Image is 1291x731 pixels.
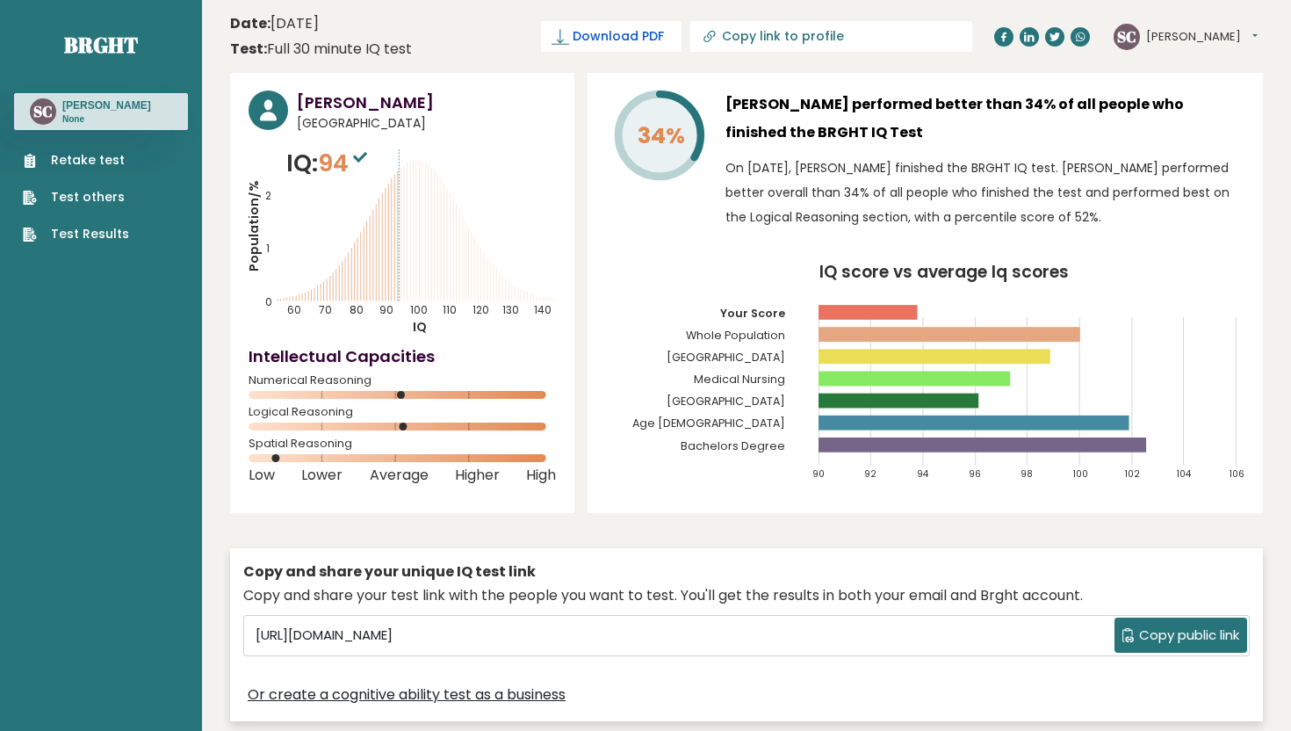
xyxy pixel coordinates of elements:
span: Logical Reasoning [249,409,556,416]
tspan: 70 [319,302,332,317]
tspan: 94 [917,467,929,481]
tspan: 96 [969,467,981,481]
tspan: 90 [812,467,825,481]
div: Copy and share your unique IQ test link [243,561,1250,583]
span: Copy public link [1139,626,1239,646]
tspan: 140 [534,302,552,317]
tspan: 80 [350,302,364,317]
time: [DATE] [230,13,319,34]
h3: [PERSON_NAME] performed better than 34% of all people who finished the BRGHT IQ Test [725,90,1244,147]
span: Numerical Reasoning [249,377,556,384]
h4: Intellectual Capacities [249,344,556,368]
b: Test: [230,39,267,59]
tspan: 130 [502,302,519,317]
text: SC [1117,25,1136,46]
text: SC [33,101,53,121]
span: Low [249,472,275,479]
tspan: 2 [265,188,271,203]
tspan: Population/% [245,180,263,271]
b: Date: [230,13,270,33]
span: Spatial Reasoning [249,440,556,447]
tspan: 92 [865,467,877,481]
div: Copy and share your test link with the people you want to test. You'll get the results in both yo... [243,585,1250,606]
tspan: 34% [638,120,685,151]
p: IQ: [286,146,371,181]
a: Brght [64,31,138,59]
button: [PERSON_NAME] [1146,28,1258,46]
p: On [DATE], [PERSON_NAME] finished the BRGHT IQ test. [PERSON_NAME] performed better overall than ... [725,156,1244,229]
tspan: 60 [287,302,301,317]
span: [GEOGRAPHIC_DATA] [297,114,556,133]
tspan: Age [DEMOGRAPHIC_DATA] [632,416,785,431]
tspan: 102 [1126,467,1141,481]
tspan: 1 [266,241,270,256]
tspan: 0 [265,294,272,309]
tspan: 100 [1073,467,1088,481]
a: Test others [23,188,129,206]
tspan: [GEOGRAPHIC_DATA] [667,350,785,365]
tspan: Bachelors Degree [681,438,785,453]
p: None [62,113,151,126]
span: Average [370,472,429,479]
tspan: [GEOGRAPHIC_DATA] [667,394,785,409]
div: Full 30 minute IQ test [230,39,412,60]
tspan: Medical Nursing [694,372,785,387]
a: Or create a cognitive ability test as a business [248,684,566,706]
tspan: Your Score [720,306,785,321]
span: Lower [301,472,343,479]
span: Download PDF [573,27,664,46]
tspan: IQ score vs average Iq scores [819,260,1069,284]
tspan: IQ [413,318,427,336]
tspan: 106 [1230,467,1245,481]
span: Higher [455,472,500,479]
span: High [526,472,556,479]
h3: [PERSON_NAME] [297,90,556,114]
tspan: 100 [410,302,428,317]
tspan: Whole Population [686,328,785,343]
tspan: 98 [1021,467,1034,481]
h3: [PERSON_NAME] [62,98,151,112]
tspan: 120 [472,302,489,317]
tspan: 110 [443,302,457,317]
button: Copy public link [1114,618,1247,653]
a: Test Results [23,225,129,243]
tspan: 90 [379,302,393,317]
tspan: 104 [1178,467,1193,481]
a: Retake test [23,151,129,170]
span: 94 [318,147,371,179]
a: Download PDF [541,21,682,52]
